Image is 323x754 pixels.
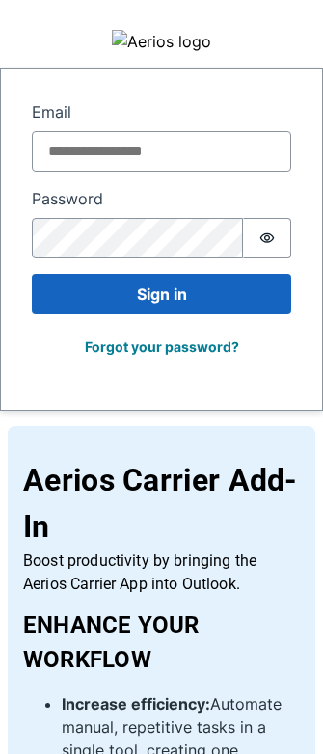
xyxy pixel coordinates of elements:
[32,187,291,210] label: Password
[112,30,211,53] img: Aerios logo
[23,457,300,550] p: Aerios Carrier Add-In
[243,218,291,258] button: Show password
[23,550,300,596] p: Boost productivity by bringing the Aerios Carrier App into Outlook.
[72,330,252,364] button: Forgot your password?
[62,694,210,714] b: Increase efficiency:
[32,274,291,314] button: Sign in
[23,607,300,677] p: ENHANCE YOUR WORKFLOW
[32,100,291,123] label: Email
